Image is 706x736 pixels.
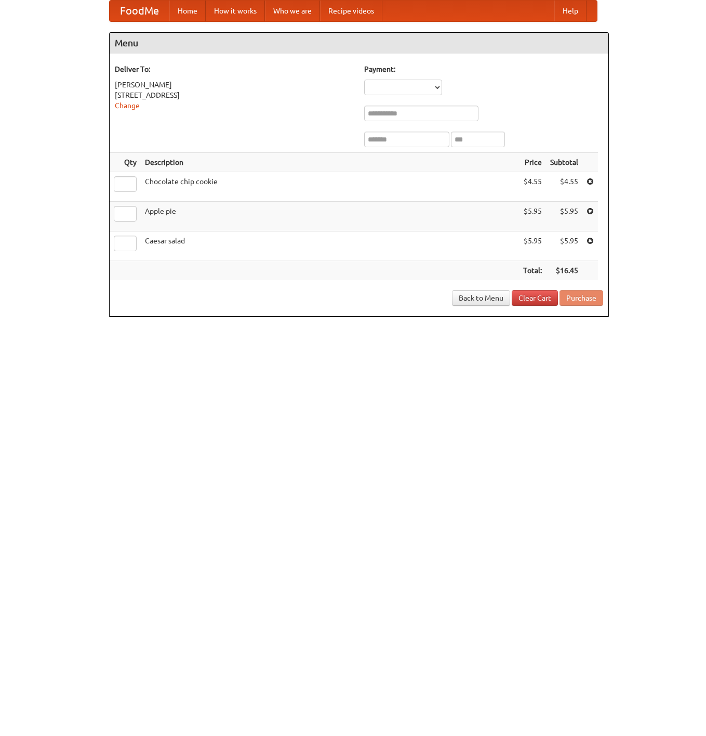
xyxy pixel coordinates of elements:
[519,261,546,280] th: Total:
[519,172,546,202] td: $4.55
[364,64,603,74] h5: Payment:
[141,202,519,231] td: Apple pie
[519,202,546,231] td: $5.95
[169,1,206,21] a: Home
[546,261,582,280] th: $16.45
[519,231,546,261] td: $5.95
[141,153,519,172] th: Description
[546,172,582,202] td: $4.55
[115,80,354,90] div: [PERSON_NAME]
[206,1,265,21] a: How it works
[512,290,558,306] a: Clear Cart
[560,290,603,306] button: Purchase
[110,33,608,54] h4: Menu
[265,1,320,21] a: Who we are
[546,153,582,172] th: Subtotal
[141,172,519,202] td: Chocolate chip cookie
[320,1,382,21] a: Recipe videos
[546,202,582,231] td: $5.95
[452,290,510,306] a: Back to Menu
[110,1,169,21] a: FoodMe
[115,101,140,110] a: Change
[110,153,141,172] th: Qty
[115,90,354,100] div: [STREET_ADDRESS]
[546,231,582,261] td: $5.95
[554,1,587,21] a: Help
[141,231,519,261] td: Caesar salad
[115,64,354,74] h5: Deliver To:
[519,153,546,172] th: Price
